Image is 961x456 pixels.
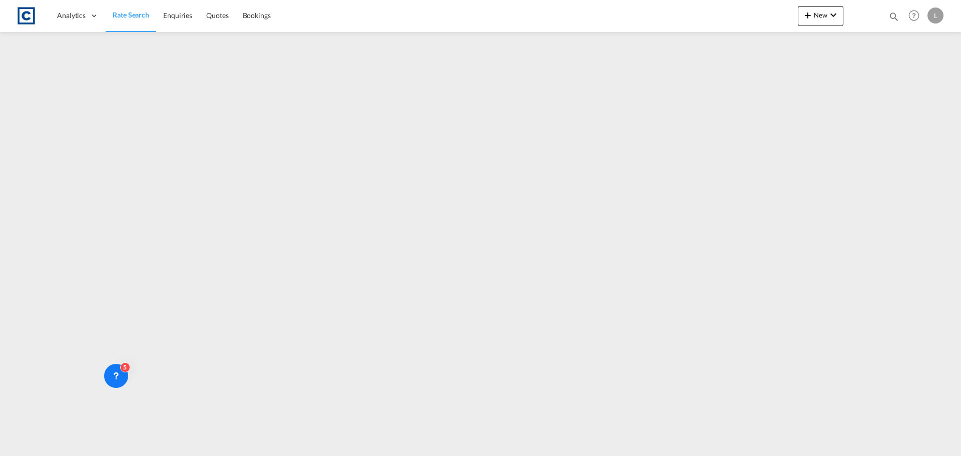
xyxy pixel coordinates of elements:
md-icon: icon-chevron-down [827,9,839,21]
span: Help [905,7,922,24]
div: L [927,8,943,24]
span: Analytics [57,11,86,21]
span: Enquiries [163,11,192,20]
div: icon-magnify [888,11,899,26]
div: Help [905,7,927,25]
md-icon: icon-plus 400-fg [802,9,814,21]
img: 1fdb9190129311efbfaf67cbb4249bed.jpeg [15,5,38,27]
span: Bookings [243,11,271,20]
span: New [802,11,839,19]
span: Rate Search [113,11,149,19]
span: Quotes [206,11,228,20]
button: icon-plus 400-fgNewicon-chevron-down [798,6,843,26]
md-icon: icon-magnify [888,11,899,22]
